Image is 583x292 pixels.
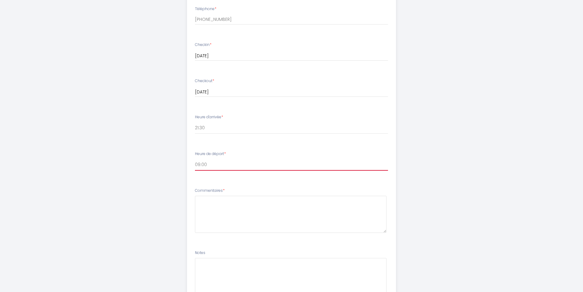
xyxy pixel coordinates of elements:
[195,42,211,48] label: Checkin
[195,188,225,194] label: Commentaires
[195,151,226,157] label: Heure de départ
[195,6,216,12] label: Téléphone
[195,114,223,120] label: Heure d'arrivée
[195,250,205,256] label: Notes
[195,78,214,84] label: Checkout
